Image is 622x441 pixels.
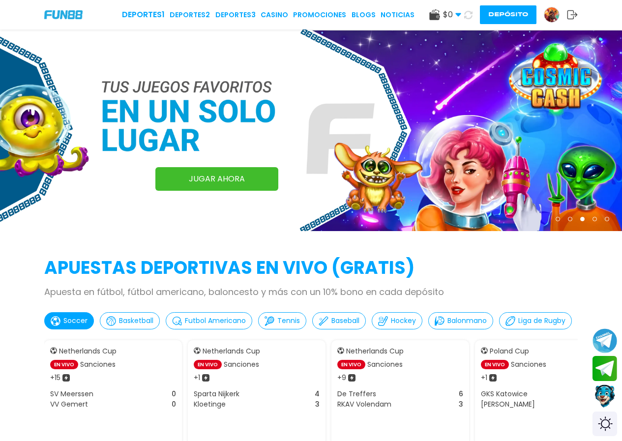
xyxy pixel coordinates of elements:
p: Baseball [331,316,359,326]
p: Netherlands Cup [203,346,260,356]
p: VV Gemert [50,399,88,410]
button: Basketball [100,312,160,329]
p: Basketball [119,316,153,326]
button: Join telegram channel [592,328,617,353]
p: + 1 [481,373,487,383]
p: 0 [172,399,176,410]
p: EN VIVO [194,360,222,369]
a: BLOGS [352,10,376,20]
p: SV Meerssen [50,389,93,399]
p: 3 [315,399,320,410]
a: CASINO [261,10,288,20]
p: EN VIVO [337,360,365,369]
p: Sparta Nijkerk [194,389,239,399]
p: RKAV Volendam [337,399,391,410]
button: Hockey [372,312,422,329]
p: Poland Cup [490,346,529,356]
p: 0 [172,389,176,399]
p: Balonmano [447,316,487,326]
button: Join telegram [592,356,617,382]
p: + 1 [194,373,200,383]
p: Kloetinge [194,399,226,410]
p: Tennis [277,316,300,326]
a: Deportes2 [170,10,210,20]
button: Tennis [258,312,306,329]
a: Deportes3 [215,10,256,20]
p: Hockey [391,316,416,326]
p: Sanciones [80,359,116,370]
p: 4 [315,389,320,399]
p: Sanciones [367,359,403,370]
div: Switch theme [592,412,617,436]
a: JUGAR AHORA [155,167,278,191]
p: Netherlands Cup [59,346,117,356]
p: Apuesta en fútbol, fútbol americano, baloncesto y más con un 10% bono en cada depósito [44,285,578,298]
p: + 9 [337,373,346,383]
button: Depósito [480,5,536,24]
p: EN VIVO [50,360,78,369]
p: [PERSON_NAME] [481,399,535,410]
img: Avatar [544,7,559,22]
p: Futbol Americano [185,316,246,326]
button: Soccer [44,312,94,329]
p: De Treffers [337,389,376,399]
p: EN VIVO [481,360,509,369]
p: GKS Katowice [481,389,528,399]
p: Sanciones [224,359,259,370]
a: NOTICIAS [381,10,415,20]
p: + 15 [50,373,60,383]
h2: APUESTAS DEPORTIVAS EN VIVO (gratis) [44,255,578,281]
a: Deportes1 [122,9,165,21]
p: 6 [459,389,463,399]
p: 3 [459,399,463,410]
button: Futbol Americano [166,312,252,329]
button: Contact customer service [592,383,617,409]
button: Baseball [312,312,366,329]
img: Company Logo [44,10,83,19]
p: Netherlands Cup [346,346,404,356]
button: Balonmano [428,312,493,329]
span: $ 0 [443,9,461,21]
a: Avatar [544,7,567,23]
p: Liga de Rugby [518,316,565,326]
p: Sanciones [511,359,546,370]
p: Soccer [63,316,88,326]
a: Promociones [293,10,346,20]
button: Liga de Rugby [499,312,572,329]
